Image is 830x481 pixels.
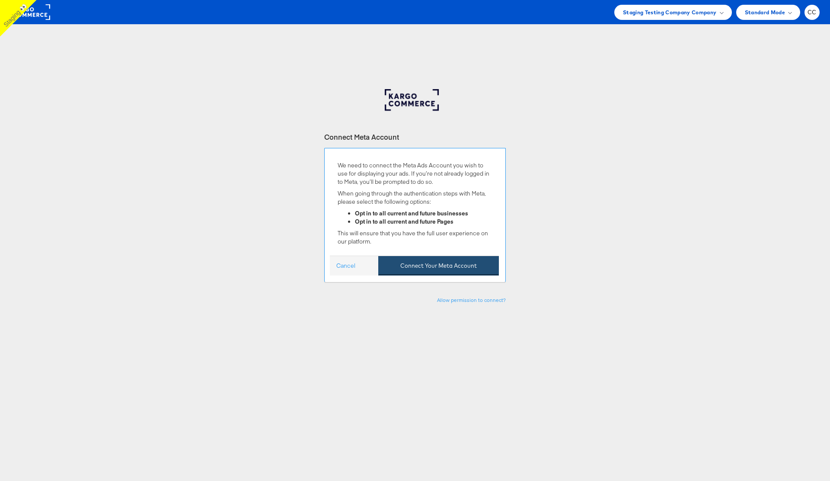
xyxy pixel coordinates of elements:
[338,229,492,245] p: This will ensure that you have the full user experience on our platform.
[808,10,817,15] span: CC
[336,262,355,270] a: Cancel
[355,218,453,225] strong: Opt in to all current and future Pages
[338,189,492,205] p: When going through the authentication steps with Meta, please select the following options:
[745,8,785,17] span: Standard Mode
[437,297,506,303] a: Allow permission to connect?
[324,132,506,142] div: Connect Meta Account
[355,209,468,217] strong: Opt in to all current and future businesses
[378,256,499,276] button: Connect Your Meta Account
[623,8,717,17] span: Staging Testing Company Company
[338,161,492,186] p: We need to connect the Meta Ads Account you wish to use for displaying your ads. If you’re not al...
